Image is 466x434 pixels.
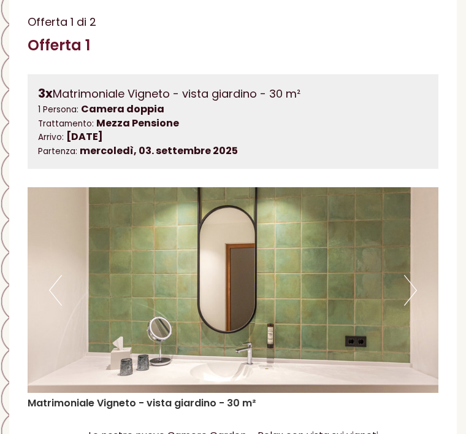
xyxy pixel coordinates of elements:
b: [DATE] [66,130,103,144]
small: Partenza: [38,145,77,157]
div: Matrimoniale Vigneto - vista giardino - 30 m² [38,85,428,103]
small: 22:05 [18,62,202,71]
div: Hotel Tenz [18,38,202,48]
div: Offerta 1 [28,35,90,56]
div: martedì [177,9,235,29]
b: mercoledì, 03. settembre 2025 [80,144,238,158]
b: Mezza Pensione [96,116,179,130]
div: Matrimoniale Vigneto - vista giardino - 30 m² [28,393,438,411]
b: 3x [38,85,53,102]
button: Previous [49,275,62,306]
small: 1 Persona: [38,104,78,115]
small: Trattamento: [38,118,94,130]
b: Camera doppia [81,102,164,116]
button: Invia [346,320,411,345]
div: Buon giorno, come possiamo aiutarla? [9,36,208,73]
small: Arrivo: [38,131,64,143]
button: Next [404,275,417,306]
span: Offerta 1 di 2 [28,14,96,29]
img: image [28,187,438,393]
